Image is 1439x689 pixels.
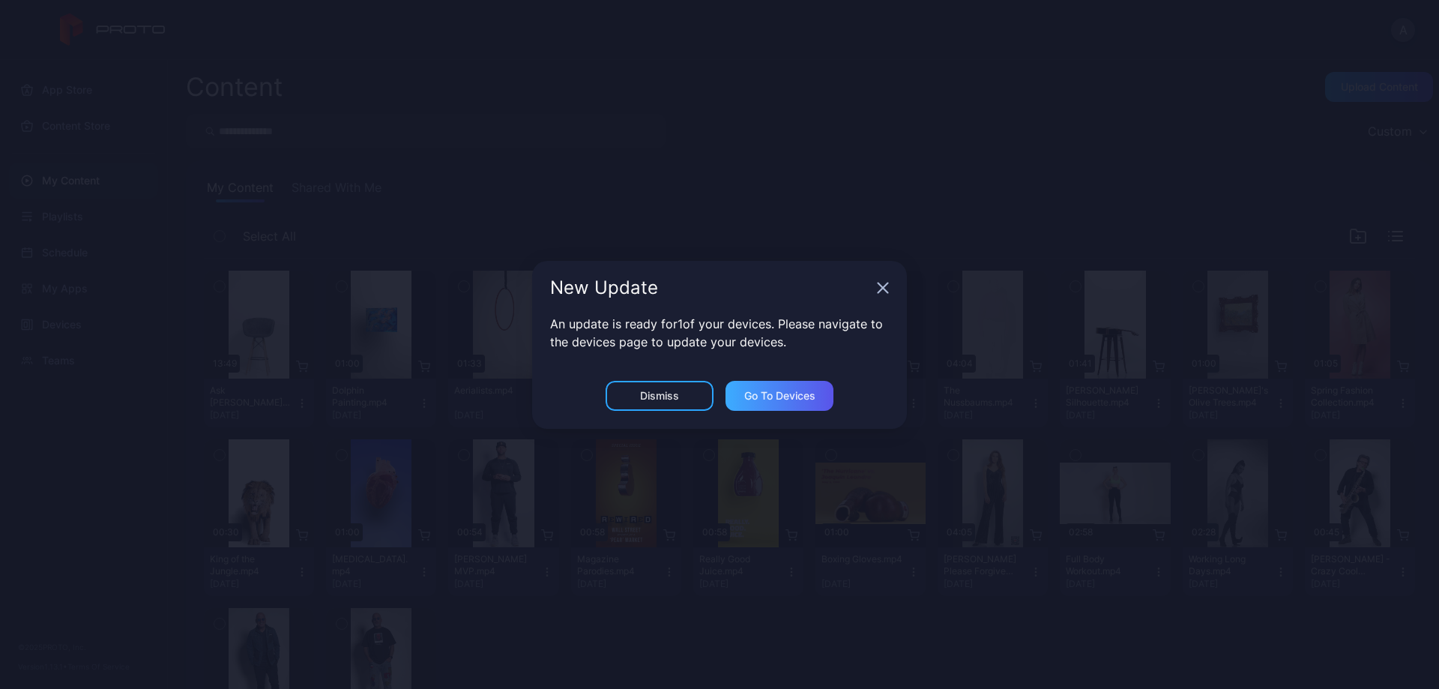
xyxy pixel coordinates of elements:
[640,390,679,402] div: Dismiss
[606,381,714,411] button: Dismiss
[550,279,871,297] div: New Update
[725,381,833,411] button: Go to devices
[550,315,889,351] p: An update is ready for 1 of your devices. Please navigate to the devices page to update your devi...
[744,390,815,402] div: Go to devices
